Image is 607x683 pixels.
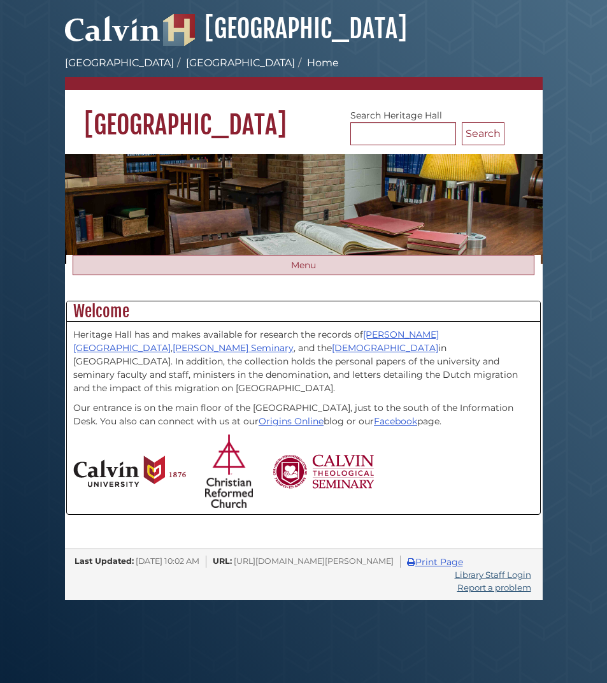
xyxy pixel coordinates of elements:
img: Calvin Theological Seminary [272,454,375,489]
li: Home [295,55,339,71]
a: Report a problem [457,582,531,593]
a: Origins Online [259,415,324,427]
img: Calvin University [73,456,186,487]
a: [PERSON_NAME] Seminary [173,342,294,354]
a: Library Staff Login [455,570,531,580]
button: Menu [73,255,534,275]
button: Search [462,122,504,145]
img: Christian Reformed Church [205,435,253,508]
span: [URL][DOMAIN_NAME][PERSON_NAME] [234,556,394,566]
a: Calvin University [65,29,161,41]
h1: [GEOGRAPHIC_DATA] [65,90,543,141]
p: Heritage Hall has and makes available for research the records of , , and the in [GEOGRAPHIC_DATA... [73,328,534,395]
a: [DEMOGRAPHIC_DATA] [332,342,438,354]
a: Print Page [407,556,463,568]
span: URL: [213,556,232,566]
a: [GEOGRAPHIC_DATA] [186,57,295,69]
span: [DATE] 10:02 AM [136,556,199,566]
a: [GEOGRAPHIC_DATA] [163,13,407,45]
h2: Welcome [67,301,540,322]
a: [GEOGRAPHIC_DATA] [65,57,174,69]
p: Our entrance is on the main floor of the [GEOGRAPHIC_DATA], just to the south of the Information ... [73,401,534,428]
img: Hekman Library Logo [163,14,195,46]
i: Print Page [407,557,415,566]
span: Last Updated: [75,556,134,566]
a: Facebook [374,415,417,427]
img: Calvin [65,10,161,46]
nav: breadcrumb [65,55,543,90]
